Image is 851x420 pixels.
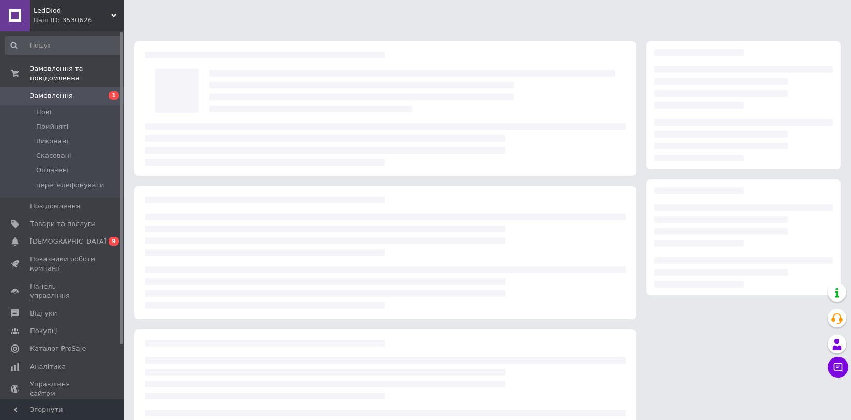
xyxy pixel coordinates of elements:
input: Пошук [5,36,121,55]
span: Прийняті [36,122,68,131]
span: Відгуки [30,309,57,318]
span: Скасовані [36,151,71,160]
div: Ваш ID: 3530626 [34,16,124,25]
span: 1 [109,91,119,100]
span: [DEMOGRAPHIC_DATA] [30,237,106,246]
span: Каталог ProSale [30,344,86,353]
span: 9 [109,237,119,246]
span: Аналітика [30,362,66,371]
span: Показники роботи компанії [30,254,96,273]
span: Замовлення [30,91,73,100]
span: Замовлення та повідомлення [30,64,124,83]
span: Управління сайтом [30,380,96,398]
span: Покупці [30,326,58,336]
span: Панель управління [30,282,96,301]
span: перетелефонувати [36,181,104,190]
span: Повідомлення [30,202,80,211]
button: Чат з покупцем [828,357,848,378]
span: Оплачені [36,166,69,175]
span: LedDiod [34,6,111,16]
span: Нові [36,108,51,117]
span: Виконані [36,137,68,146]
span: Товари та послуги [30,219,96,229]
